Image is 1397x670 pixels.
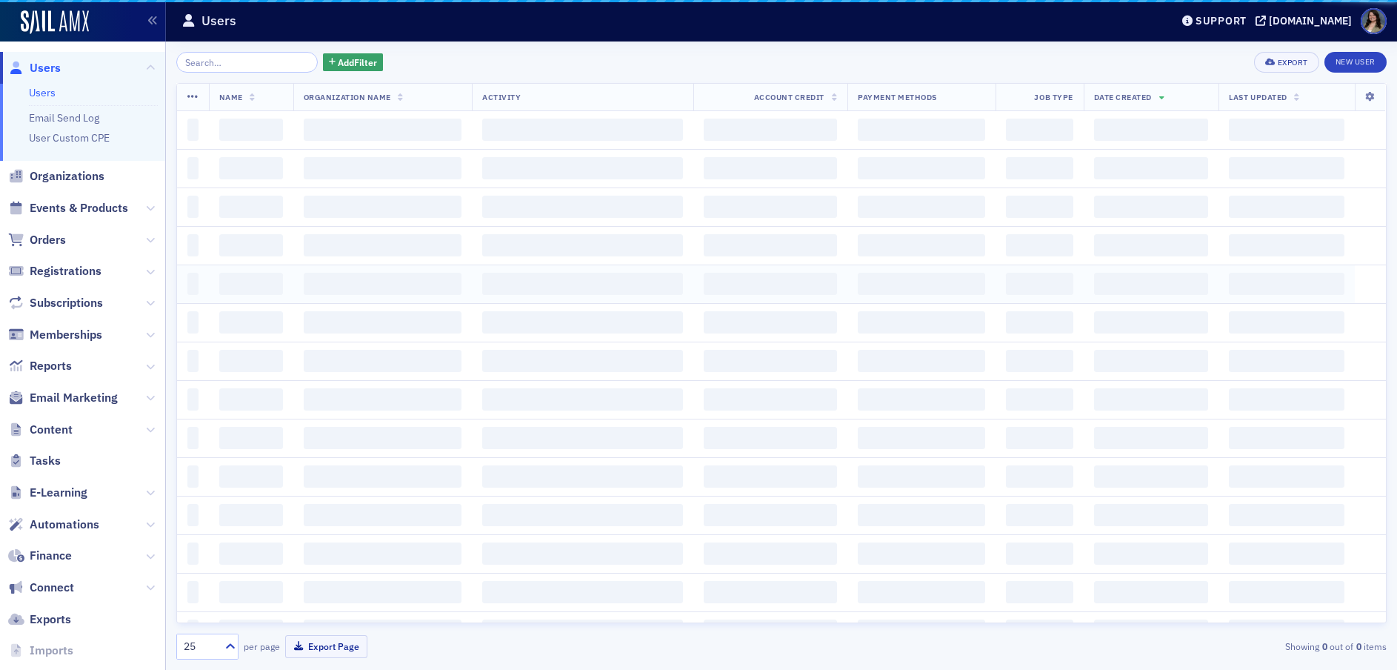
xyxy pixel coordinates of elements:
span: ‌ [1094,427,1209,449]
span: Registrations [30,263,101,279]
span: ‌ [482,465,683,488]
span: ‌ [1094,504,1209,526]
span: ‌ [858,581,985,603]
span: Payment Methods [858,92,937,102]
span: ‌ [304,311,461,334]
span: Tasks [30,453,61,469]
span: ‌ [304,350,461,372]
a: SailAMX [21,10,89,34]
span: ‌ [1094,620,1209,642]
span: ‌ [1094,273,1209,295]
span: Exports [30,611,71,628]
span: ‌ [704,427,837,449]
span: ‌ [704,196,837,218]
span: E-Learning [30,485,87,501]
span: ‌ [482,157,683,179]
span: Events & Products [30,200,128,216]
span: ‌ [1229,504,1344,526]
a: Events & Products [8,200,128,216]
span: ‌ [704,543,837,565]
span: ‌ [187,234,199,256]
span: ‌ [858,620,985,642]
a: New User [1324,52,1387,73]
span: ‌ [304,119,461,141]
span: ‌ [1229,427,1344,449]
span: ‌ [219,311,283,334]
span: ‌ [1229,543,1344,565]
span: ‌ [219,350,283,372]
a: E-Learning [8,485,87,501]
span: ‌ [858,350,985,372]
span: Activity [482,92,521,102]
span: ‌ [219,196,283,218]
a: Orders [8,232,66,248]
span: ‌ [304,543,461,565]
span: Profile [1361,8,1387,34]
span: ‌ [482,273,683,295]
span: Connect [30,580,74,596]
span: ‌ [1006,504,1073,526]
span: ‌ [1229,234,1344,256]
span: ‌ [219,234,283,256]
span: Users [30,60,61,76]
span: ‌ [187,543,199,565]
span: Finance [30,548,72,564]
input: Search… [176,52,318,73]
a: Users [29,86,56,99]
span: ‌ [187,427,199,449]
span: ‌ [858,196,985,218]
span: ‌ [1006,350,1073,372]
span: ‌ [304,620,461,642]
span: ‌ [1094,581,1209,603]
span: ‌ [704,620,837,642]
span: Orders [30,232,66,248]
span: ‌ [858,311,985,334]
span: ‌ [1229,581,1344,603]
span: ‌ [304,196,461,218]
span: ‌ [858,273,985,295]
h1: Users [201,12,236,30]
a: Content [8,422,73,438]
span: ‌ [187,465,199,488]
span: ‌ [1229,465,1344,488]
span: ‌ [1229,196,1344,218]
span: Memberships [30,327,102,343]
span: ‌ [219,465,283,488]
span: ‌ [1006,311,1073,334]
span: ‌ [1229,388,1344,411]
span: ‌ [704,350,837,372]
span: ‌ [1006,465,1073,488]
strong: 0 [1319,640,1330,653]
span: ‌ [858,157,985,179]
span: ‌ [187,350,199,372]
span: ‌ [482,543,683,565]
span: Add Filter [338,56,377,69]
span: ‌ [304,388,461,411]
span: ‌ [858,465,985,488]
a: Users [8,60,61,76]
span: ‌ [219,543,283,565]
span: ‌ [1006,388,1073,411]
span: ‌ [1006,157,1073,179]
label: per page [244,640,280,653]
span: Organizations [30,168,104,185]
span: ‌ [304,157,461,179]
span: ‌ [704,311,837,334]
span: ‌ [1229,620,1344,642]
span: ‌ [482,388,683,411]
span: ‌ [1229,311,1344,334]
span: ‌ [1006,427,1073,449]
a: Connect [8,580,74,596]
div: Showing out of items [993,640,1387,653]
span: ‌ [219,157,283,179]
div: Support [1196,14,1247,27]
strong: 0 [1353,640,1364,653]
span: ‌ [1229,119,1344,141]
span: ‌ [1094,465,1209,488]
span: ‌ [858,234,985,256]
span: ‌ [187,620,199,642]
span: ‌ [482,350,683,372]
span: ‌ [1006,196,1073,218]
span: ‌ [482,311,683,334]
span: ‌ [1094,388,1209,411]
